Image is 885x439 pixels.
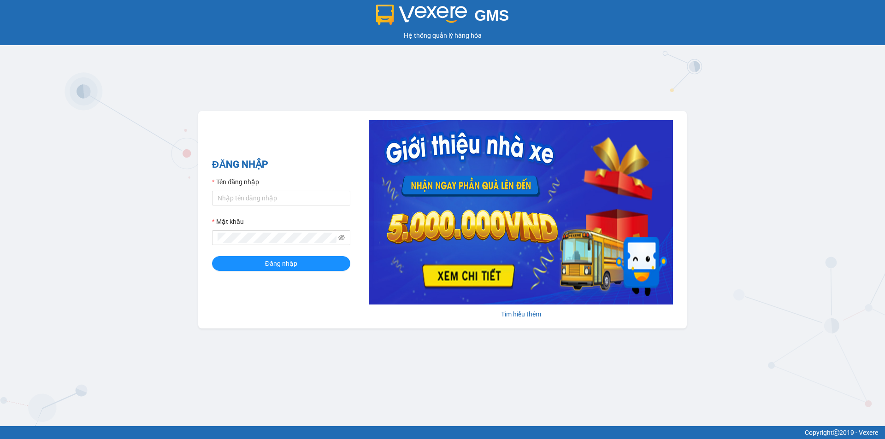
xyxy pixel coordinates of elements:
span: copyright [833,429,839,436]
div: Copyright 2019 - Vexere [7,427,878,438]
label: Mật khẩu [212,217,244,227]
label: Tên đăng nhập [212,177,259,187]
img: logo 2 [376,5,467,25]
span: GMS [474,7,509,24]
img: banner-0 [369,120,673,304]
a: GMS [376,14,509,21]
span: Đăng nhập [265,258,297,269]
input: Tên đăng nhập [212,191,350,205]
div: Hệ thống quản lý hàng hóa [2,30,883,41]
input: Mật khẩu [218,233,336,243]
button: Đăng nhập [212,256,350,271]
span: eye-invisible [338,234,345,241]
div: Tìm hiểu thêm [369,309,673,319]
h2: ĐĂNG NHẬP [212,157,350,172]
